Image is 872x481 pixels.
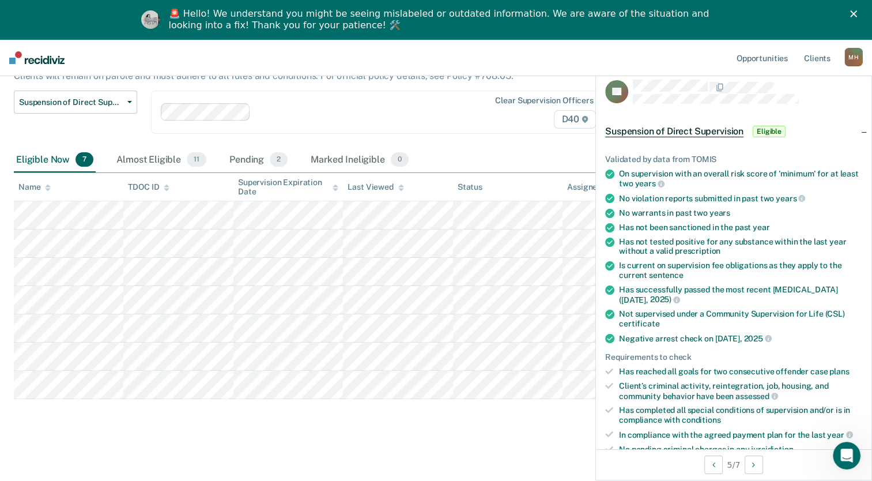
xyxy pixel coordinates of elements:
[802,39,833,76] a: Clients
[605,155,862,164] div: Validated by data from TOMIS
[596,113,871,150] div: Suspension of Direct SupervisionEligible
[238,178,338,197] div: Supervision Expiration Date
[844,48,863,66] div: M H
[650,295,680,304] span: 2025)
[458,182,482,192] div: Status
[776,194,805,203] span: years
[187,152,206,167] span: 11
[18,182,51,192] div: Name
[829,367,849,376] span: plans
[850,10,862,17] div: Close
[554,110,595,129] span: D40
[635,179,664,188] span: years
[619,430,862,440] div: In compliance with the agreed payment plan for the last
[169,8,713,31] div: 🚨 Hello! We understand you might be seeing mislabeled or outdated information. We are aware of th...
[391,152,409,167] span: 0
[308,148,411,173] div: Marked Ineligible
[14,59,639,81] p: Suspension of Direct Supervision is a type of supervision for clients on parole that removes the ...
[704,456,723,474] button: Previous Opportunity
[619,319,659,328] span: certificate
[743,334,771,343] span: 2025
[619,169,862,189] div: On supervision with an overall risk score of 'minimum' for at least two
[9,51,65,64] img: Recidiviz
[619,367,862,377] div: Has reached all goals for two consecutive offender case
[14,148,96,173] div: Eligible Now
[709,208,730,217] span: years
[745,456,763,474] button: Next Opportunity
[619,193,862,204] div: No violation reports submitted in past two
[675,246,720,255] span: prescription
[619,333,862,344] div: Negative arrest check on [DATE],
[227,148,290,173] div: Pending
[649,270,684,280] span: sentence
[735,392,778,401] span: assessed
[76,152,93,167] span: 7
[270,152,288,167] span: 2
[596,449,871,480] div: 5 / 7
[619,237,862,257] div: Has not tested positive for any substance within the last year without a valid
[682,415,721,424] span: conditions
[605,352,862,362] div: Requirements to check
[619,405,862,425] div: Has completed all special conditions of supervision and/or is in compliance with
[19,97,123,107] span: Suspension of Direct Supervision
[734,39,790,76] a: Opportunities
[619,381,862,401] div: Client’s criminal activity, reintegration, job, housing, and community behavior have been
[753,223,769,232] span: year
[114,148,209,173] div: Almost Eligible
[619,285,862,305] div: Has successfully passed the most recent [MEDICAL_DATA] ([DATE],
[348,182,403,192] div: Last Viewed
[619,261,862,280] div: Is current on supervision fee obligations as they apply to the current
[619,208,862,218] div: No warrants in past two
[567,182,621,192] div: Assigned to
[605,126,743,137] span: Suspension of Direct Supervision
[753,126,786,137] span: Eligible
[619,445,862,454] div: No pending criminal charges in any
[128,182,169,192] div: TDOC ID
[495,96,593,106] div: Clear supervision officers
[751,445,793,454] span: jursidiction
[833,442,860,469] iframe: Intercom live chat
[141,10,160,29] img: Profile image for Kim
[619,309,862,329] div: Not supervised under a Community Supervision for Life (CSL)
[619,223,862,232] div: Has not been sanctioned in the past
[827,430,852,439] span: year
